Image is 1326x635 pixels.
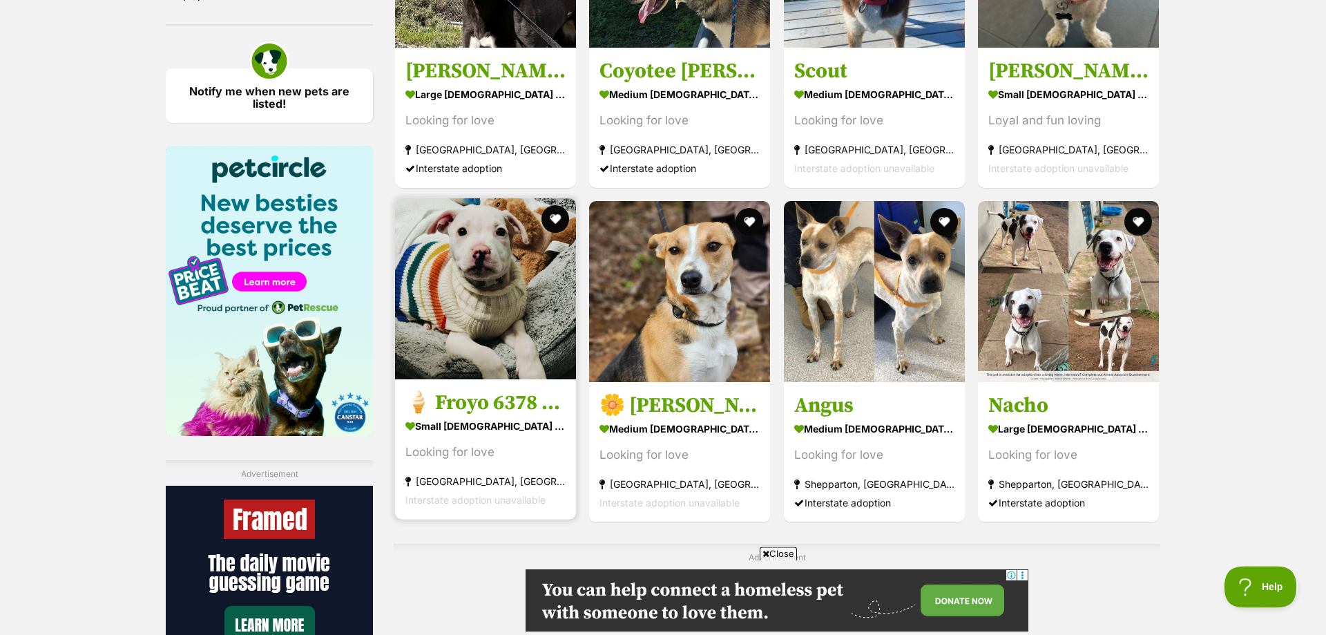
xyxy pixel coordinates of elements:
div: Interstate adoption [405,159,566,178]
strong: medium [DEMOGRAPHIC_DATA] Dog [794,84,954,104]
span: Interstate adoption unavailable [405,493,546,505]
span: Interstate adoption unavailable [599,496,740,508]
button: favourite [1124,208,1152,236]
strong: [GEOGRAPHIC_DATA], [GEOGRAPHIC_DATA] [599,140,760,159]
div: Interstate adoption [599,159,760,178]
div: Looking for love [599,445,760,464]
h3: Coyotee [PERSON_NAME] [599,58,760,84]
strong: small [DEMOGRAPHIC_DATA] Dog [405,415,566,435]
strong: small [DEMOGRAPHIC_DATA] Dog [988,84,1149,104]
a: 🌼 [PERSON_NAME] 6367 🌼 medium [DEMOGRAPHIC_DATA] Dog Looking for love [GEOGRAPHIC_DATA], [GEOGRAP... [589,381,770,522]
div: Looking for love [988,445,1149,464]
button: favourite [930,208,958,236]
a: Coyotee [PERSON_NAME] medium [DEMOGRAPHIC_DATA] Dog Looking for love [GEOGRAPHIC_DATA], [GEOGRAPH... [589,48,770,188]
a: Notify me when new pets are listed! [166,68,373,123]
a: [PERSON_NAME] small [DEMOGRAPHIC_DATA] Dog Loyal and fun loving [GEOGRAPHIC_DATA], [GEOGRAPHIC_DA... [978,48,1159,188]
div: Looking for love [794,445,954,464]
strong: [GEOGRAPHIC_DATA], [GEOGRAPHIC_DATA] [405,471,566,490]
img: Pet Circle promo banner [166,146,373,436]
strong: [GEOGRAPHIC_DATA], [GEOGRAPHIC_DATA] [405,140,566,159]
h3: Nacho [988,392,1149,418]
strong: medium [DEMOGRAPHIC_DATA] Dog [794,418,954,438]
span: Interstate adoption unavailable [988,162,1128,174]
button: favourite [736,208,764,236]
div: Loyal and fun loving [988,111,1149,130]
strong: [GEOGRAPHIC_DATA], [GEOGRAPHIC_DATA] [599,474,760,493]
strong: Shepparton, [GEOGRAPHIC_DATA] [794,474,954,493]
iframe: Help Scout Beacon - Open [1224,566,1298,607]
div: Looking for love [405,442,566,461]
h3: Scout [794,58,954,84]
img: Angus - Australian Cattle Dog [784,201,965,382]
div: Looking for love [794,111,954,130]
a: 🍦 Froyo 6378 🍦 small [DEMOGRAPHIC_DATA] Dog Looking for love [GEOGRAPHIC_DATA], [GEOGRAPHIC_DATA]... [395,379,576,519]
strong: Shepparton, [GEOGRAPHIC_DATA] [988,474,1149,493]
span: Close [760,547,797,560]
a: [PERSON_NAME] large [DEMOGRAPHIC_DATA] Dog Looking for love [GEOGRAPHIC_DATA], [GEOGRAPHIC_DATA] ... [395,48,576,188]
img: Nacho - American Bulldog [978,201,1159,382]
h3: 🍦 Froyo 6378 🍦 [405,389,566,415]
span: Interstate adoption unavailable [794,162,934,174]
img: 🌼 Daisy 6367 🌼 - Beagle x Australian Kelpie Dog [589,201,770,382]
strong: [GEOGRAPHIC_DATA], [GEOGRAPHIC_DATA] [988,140,1149,159]
div: Looking for love [405,111,566,130]
a: Scout medium [DEMOGRAPHIC_DATA] Dog Looking for love [GEOGRAPHIC_DATA], [GEOGRAPHIC_DATA] Interst... [784,48,965,188]
strong: large [DEMOGRAPHIC_DATA] Dog [988,418,1149,438]
h3: [PERSON_NAME] [405,58,566,84]
h3: 🌼 [PERSON_NAME] 6367 🌼 [599,392,760,418]
a: Angus medium [DEMOGRAPHIC_DATA] Dog Looking for love Shepparton, [GEOGRAPHIC_DATA] Interstate ado... [784,381,965,522]
iframe: Advertisement [328,566,998,628]
strong: medium [DEMOGRAPHIC_DATA] Dog [599,84,760,104]
strong: medium [DEMOGRAPHIC_DATA] Dog [599,418,760,438]
strong: large [DEMOGRAPHIC_DATA] Dog [405,84,566,104]
h3: Angus [794,392,954,418]
h3: [PERSON_NAME] [988,58,1149,84]
a: Nacho large [DEMOGRAPHIC_DATA] Dog Looking for love Shepparton, [GEOGRAPHIC_DATA] Interstate adop... [978,381,1159,522]
div: Looking for love [599,111,760,130]
div: Interstate adoption [988,493,1149,511]
strong: [GEOGRAPHIC_DATA], [GEOGRAPHIC_DATA] [794,140,954,159]
button: favourite [541,205,569,233]
div: Interstate adoption [794,493,954,511]
img: 🍦 Froyo 6378 🍦 - American Staffordshire Terrier Dog [395,198,576,379]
